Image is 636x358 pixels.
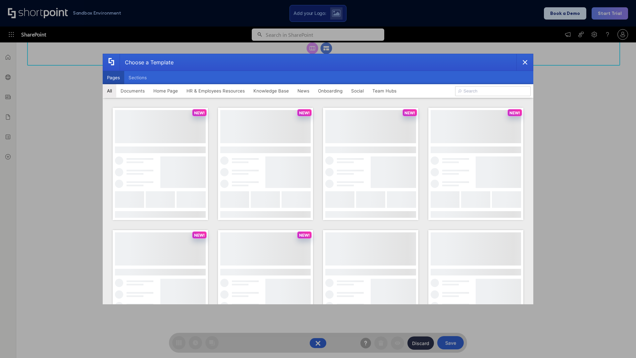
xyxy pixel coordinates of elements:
input: Search [455,86,531,96]
button: Social [347,84,368,97]
p: NEW! [194,233,205,238]
button: Team Hubs [368,84,401,97]
button: Documents [116,84,149,97]
p: NEW! [194,110,205,115]
p: NEW! [404,110,415,115]
iframe: Chat Widget [603,326,636,358]
button: Sections [124,71,151,84]
button: Knowledge Base [249,84,293,97]
button: Pages [103,71,124,84]
div: Choose a Template [120,54,174,71]
button: Home Page [149,84,182,97]
button: All [103,84,116,97]
button: Onboarding [314,84,347,97]
p: NEW! [509,110,520,115]
p: NEW! [299,110,310,115]
p: NEW! [299,233,310,238]
button: News [293,84,314,97]
div: template selector [103,54,533,304]
button: HR & Employees Resources [182,84,249,97]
